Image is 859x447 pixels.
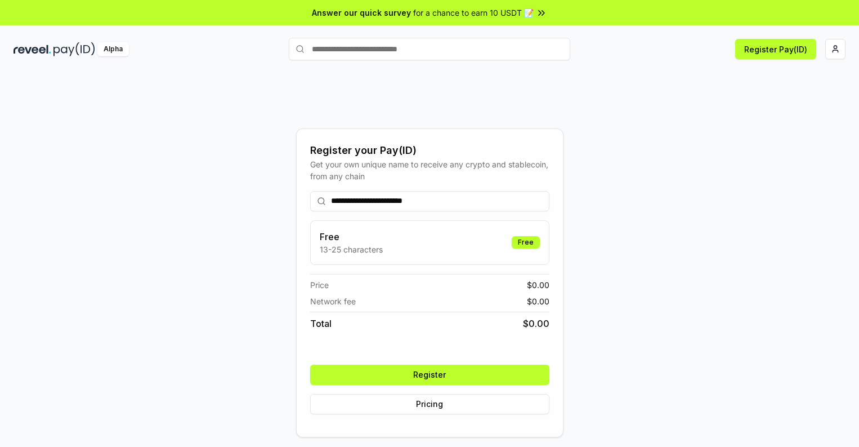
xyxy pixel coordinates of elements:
[310,279,329,291] span: Price
[527,295,549,307] span: $ 0.00
[310,365,549,385] button: Register
[14,42,51,56] img: reveel_dark
[735,39,816,59] button: Register Pay(ID)
[320,244,383,255] p: 13-25 characters
[310,158,549,182] div: Get your own unique name to receive any crypto and stablecoin, from any chain
[310,394,549,414] button: Pricing
[527,279,549,291] span: $ 0.00
[53,42,95,56] img: pay_id
[310,295,356,307] span: Network fee
[512,236,540,249] div: Free
[310,317,332,330] span: Total
[312,7,411,19] span: Answer our quick survey
[310,143,549,158] div: Register your Pay(ID)
[413,7,534,19] span: for a chance to earn 10 USDT 📝
[97,42,129,56] div: Alpha
[523,317,549,330] span: $ 0.00
[320,230,383,244] h3: Free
